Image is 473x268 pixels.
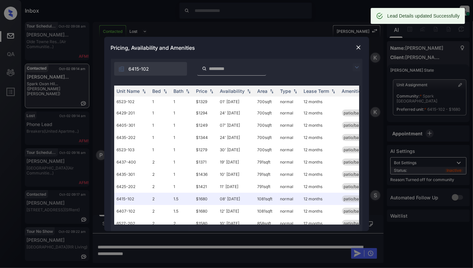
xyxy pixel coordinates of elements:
td: 01' [DATE] [217,97,255,107]
img: sorting [246,89,252,94]
td: 1 [171,180,194,193]
td: 6405-301 [114,119,150,131]
td: 2 [150,180,171,193]
td: $1436 [194,168,217,180]
td: 6435-202 [114,131,150,144]
span: patio/balcony [344,196,369,201]
td: $1344 [194,131,217,144]
span: patio/balcony [344,184,369,189]
img: sorting [268,89,275,94]
td: 700 sqft [255,119,278,131]
td: 1 [150,131,171,144]
td: 24' [DATE] [217,107,255,119]
img: close [355,44,362,51]
td: 2 [171,217,194,230]
td: 19' [DATE] [217,156,255,168]
span: patio/balcony [344,209,369,214]
td: 791 sqft [255,180,278,193]
td: 1.5 [171,193,194,205]
td: 12 months [301,119,339,131]
td: 1081 sqft [255,193,278,205]
td: $1294 [194,107,217,119]
td: 6437-400 [114,156,150,168]
td: 2 [150,156,171,168]
td: 12 months [301,107,339,119]
td: $1249 [194,119,217,131]
td: 12 months [301,168,339,180]
td: normal [278,131,301,144]
td: 10' [DATE] [217,168,255,180]
td: 791 sqft [255,156,278,168]
td: 6407-102 [114,205,150,217]
td: normal [278,205,301,217]
td: 12 months [301,205,339,217]
td: 30' [DATE] [217,144,255,156]
td: 1 [150,119,171,131]
img: sorting [330,89,337,94]
div: Lease Term [304,88,329,94]
div: Availability [220,88,245,94]
td: $1680 [194,193,217,205]
td: 2 [150,168,171,180]
img: sorting [208,89,215,94]
td: $1680 [194,205,217,217]
td: normal [278,217,301,230]
td: 12 months [301,180,339,193]
td: 1 [171,107,194,119]
td: 1 [150,97,171,107]
span: patio/balcony [344,110,369,115]
span: patio/balcony [344,172,369,177]
img: sorting [184,89,191,94]
td: 700 sqft [255,131,278,144]
td: 791 sqft [255,168,278,180]
td: 12 months [301,131,339,144]
td: normal [278,107,301,119]
div: Price [196,88,208,94]
td: normal [278,97,301,107]
span: patio/balcony [344,160,369,165]
div: Lead Details updated Successfully [387,10,460,22]
img: sorting [141,89,147,94]
div: Amenities [342,88,364,94]
td: 6425-202 [114,180,150,193]
td: $1580 [194,217,217,230]
td: 1 [171,168,194,180]
span: patio/balcony [344,221,369,226]
span: patio/balcony [344,147,369,152]
td: 6523-102 [114,97,150,107]
td: 700 sqft [255,144,278,156]
td: normal [278,193,301,205]
div: Bed [153,88,161,94]
td: 12 months [301,217,339,230]
td: 12' [DATE] [217,205,255,217]
td: 11' [DATE] [217,180,255,193]
td: 1 [150,144,171,156]
td: 700 sqft [255,107,278,119]
td: normal [278,168,301,180]
div: Pricing, Availability and Amenities [104,37,369,59]
td: 1 [171,144,194,156]
td: normal [278,119,301,131]
td: 6429-201 [114,107,150,119]
td: 08' [DATE] [217,193,255,205]
img: icon-zuma [353,63,361,71]
td: 858 sqft [255,217,278,230]
td: 07' [DATE] [217,119,255,131]
td: 2 [150,193,171,205]
td: 6415-102 [114,193,150,205]
td: 1 [171,156,194,168]
td: 1 [150,107,171,119]
div: Unit Name [117,88,140,94]
div: Area [258,88,268,94]
td: 6527-202 [114,217,150,230]
td: $1279 [194,144,217,156]
td: 2 [150,205,171,217]
img: sorting [292,89,299,94]
div: Bath [174,88,184,94]
td: 1.5 [171,205,194,217]
td: 1 [171,97,194,107]
td: 10' [DATE] [217,217,255,230]
td: normal [278,156,301,168]
div: Type [280,88,291,94]
td: 1081 sqft [255,205,278,217]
